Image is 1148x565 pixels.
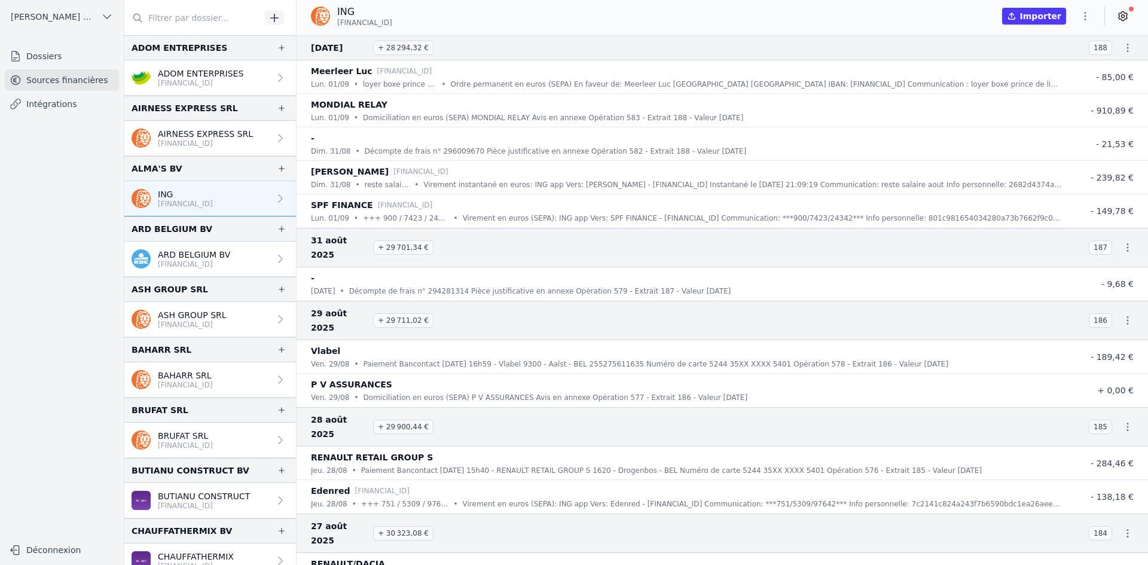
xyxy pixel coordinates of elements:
[450,78,1062,90] p: Ordre permanent en euros (SEPA) En faveur de: Meerleer Luc [GEOGRAPHIC_DATA] [GEOGRAPHIC_DATA] IB...
[158,430,213,442] p: BRUFAT SRL
[124,181,296,216] a: ING [FINANCIAL_ID]
[454,212,458,224] div: •
[354,212,358,224] div: •
[311,498,347,510] p: jeu. 28/08
[354,358,358,370] div: •
[311,41,368,55] span: [DATE]
[5,7,119,26] button: [PERSON_NAME] ET PARTNERS SRL
[355,179,359,191] div: •
[373,420,433,434] span: + 29 900,44 €
[361,498,449,510] p: +++ 751 / 5309 / 97642 +++
[352,465,356,477] div: •
[1096,72,1134,82] span: - 85,00 €
[132,310,151,329] img: ing.png
[158,369,213,381] p: BAHARR SRL
[132,491,151,510] img: BEOBANK_CTBKBEBX.png
[1002,8,1066,25] button: Importer
[132,430,151,450] img: ing.png
[337,18,392,28] span: [FINANCIAL_ID]
[361,465,982,477] p: Paiement Bancontact [DATE] 15h40 - RENAULT RETAIL GROUP S 1620 - Drogenbos - BEL Numéro de carte ...
[354,78,358,90] div: •
[311,392,349,404] p: ven. 29/08
[158,128,253,140] p: AIRNESS EXPRESS SRL
[1091,352,1134,362] span: - 189,42 €
[311,344,340,358] p: Vlabel
[124,121,296,156] a: AIRNESS EXPRESS SRL [FINANCIAL_ID]
[124,60,296,96] a: ADOM ENTERPRISES [FINANCIAL_ID]
[311,179,350,191] p: dim. 31/08
[311,131,315,145] p: -
[5,93,119,115] a: Intégrations
[132,129,151,148] img: ing.png
[1089,313,1112,328] span: 186
[337,5,392,19] p: ING
[463,212,1062,224] p: Virement en euros (SEPA): ING app Vers: SPF FINANCE - [FINANCIAL_ID] Communication: ***900/7423/2...
[441,78,445,90] div: •
[124,7,261,29] input: Filtrer par dossier...
[311,7,330,26] img: ing.png
[158,320,227,329] p: [FINANCIAL_ID]
[354,112,358,124] div: •
[1096,139,1134,149] span: - 21,53 €
[158,490,250,502] p: BUTIANU CONSTRUCT
[132,343,191,357] div: BAHARR SRL
[158,139,253,148] p: [FINANCIAL_ID]
[311,198,373,212] p: SPF FINANCE
[311,450,433,465] p: RENAULT RETAIL GROUP S
[158,501,250,511] p: [FINANCIAL_ID]
[132,161,182,176] div: ALMA'S BV
[355,145,359,157] div: •
[377,65,432,77] p: [FINANCIAL_ID]
[132,68,151,87] img: crelan.png
[158,249,230,261] p: ARD BELGIUM BV
[1089,240,1112,255] span: 187
[132,101,238,115] div: AIRNESS EXPRESS SRL
[311,145,350,157] p: dim. 31/08
[132,249,151,268] img: kbc.png
[158,188,213,200] p: ING
[365,145,747,157] p: Décompte de frais n° 296009670 Pièce justificative en annexe Opération 582 - Extrait 188 - Valeur...
[393,166,448,178] p: [FINANCIAL_ID]
[132,41,227,55] div: ADOM ENTREPRISES
[311,465,347,477] p: jeu. 28/08
[132,403,188,417] div: BRUFAT SRL
[373,313,433,328] span: + 29 711,02 €
[365,179,410,191] p: reste salaire aout
[1091,173,1134,182] span: - 239,82 €
[158,551,234,563] p: CHAUFFATHERMIX
[1089,420,1112,434] span: 185
[124,483,296,518] a: BUTIANU CONSTRUCT [FINANCIAL_ID]
[158,78,243,88] p: [FINANCIAL_ID]
[414,179,419,191] div: •
[311,519,368,548] span: 27 août 2025
[1101,279,1134,289] span: - 9,68 €
[1091,459,1134,468] span: - 284,46 €
[311,285,335,297] p: [DATE]
[1089,41,1112,55] span: 188
[340,285,344,297] div: •
[311,233,368,262] span: 31 août 2025
[132,370,151,389] img: ing.png
[124,362,296,398] a: BAHARR SRL [FINANCIAL_ID]
[363,112,743,124] p: Domiciliation en euros (SEPA) MONDIAL RELAY Avis en annexe Opération 583 - Extrait 188 - Valeur [...
[378,199,433,211] p: [FINANCIAL_ID]
[311,78,349,90] p: lun. 01/09
[5,540,119,560] button: Déconnexion
[311,164,389,179] p: [PERSON_NAME]
[158,380,213,390] p: [FINANCIAL_ID]
[311,271,315,285] p: -
[158,259,230,269] p: [FINANCIAL_ID]
[373,240,433,255] span: + 29 701,34 €
[352,498,356,510] div: •
[124,242,296,277] a: ARD BELGIUM BV [FINANCIAL_ID]
[11,11,96,23] span: [PERSON_NAME] ET PARTNERS SRL
[363,212,449,224] p: +++ 900 / 7423 / 24342 +++
[311,97,387,112] p: MONDIAL RELAY
[158,309,227,321] p: ASH GROUP SRL
[463,498,1062,510] p: Virement en euros (SEPA): ING app Vers: Edenred - [FINANCIAL_ID] Communication: ***751/5309/97642...
[5,69,119,91] a: Sources financières
[132,282,208,297] div: ASH GROUP SRL
[355,485,410,497] p: [FINANCIAL_ID]
[158,441,213,450] p: [FINANCIAL_ID]
[158,199,213,209] p: [FINANCIAL_ID]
